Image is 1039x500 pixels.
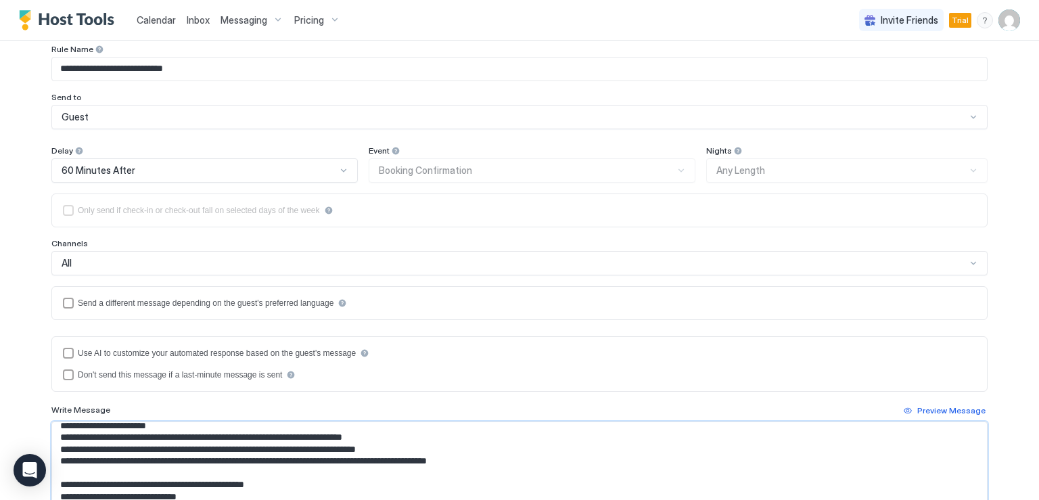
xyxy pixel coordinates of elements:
[52,58,987,81] input: Input Field
[51,405,110,415] span: Write Message
[78,348,356,358] div: Use AI to customize your automated response based on the guest's message
[137,13,176,27] a: Calendar
[902,403,988,419] button: Preview Message
[62,111,89,123] span: Guest
[14,454,46,486] div: Open Intercom Messenger
[78,206,320,215] div: Only send if check-in or check-out fall on selected days of the week
[977,12,993,28] div: menu
[187,13,210,27] a: Inbox
[221,14,267,26] span: Messaging
[51,44,93,54] span: Rule Name
[63,348,976,359] div: useAI
[78,370,282,380] div: Don't send this message if a last-minute message is sent
[137,14,176,26] span: Calendar
[19,10,120,30] a: Host Tools Logo
[917,405,986,417] div: Preview Message
[51,92,82,102] span: Send to
[63,205,976,216] div: isLimited
[294,14,324,26] span: Pricing
[78,298,333,308] div: Send a different message depending on the guest's preferred language
[62,164,135,177] span: 60 Minutes After
[706,145,732,156] span: Nights
[63,369,976,380] div: disableIfLastMinute
[51,145,73,156] span: Delay
[998,9,1020,31] div: User profile
[952,14,969,26] span: Trial
[369,145,390,156] span: Event
[187,14,210,26] span: Inbox
[51,238,88,248] span: Channels
[63,298,976,309] div: languagesEnabled
[881,14,938,26] span: Invite Friends
[62,257,72,269] span: All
